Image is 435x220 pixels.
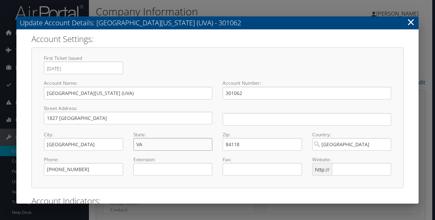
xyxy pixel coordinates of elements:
[133,156,213,163] label: Extension:
[133,131,213,138] label: State:
[312,163,332,176] span: http://
[47,65,99,73] input: YYYY-MM-DD
[44,80,212,86] label: Account Name:
[407,15,415,29] a: ×
[16,16,419,29] h3: Update Account Details: [GEOGRAPHIC_DATA][US_STATE] (UVA) - 301062
[44,105,212,112] label: Street Address:
[31,33,404,45] h2: Account Settings:
[223,80,391,86] label: Account Number:
[44,156,123,163] label: Phone:
[312,156,392,163] label: Website:
[223,131,302,138] label: Zip:
[312,131,392,138] label: Country:
[44,55,123,61] label: First Ticket Issued
[31,195,404,207] h2: Account Indicators:
[223,156,302,163] label: Fax:
[44,131,123,138] label: City:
